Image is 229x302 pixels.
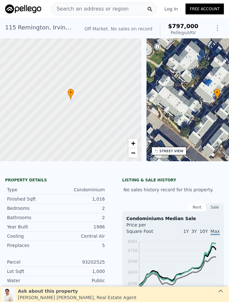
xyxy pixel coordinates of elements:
div: • [67,89,74,100]
div: Bathrooms [7,214,56,221]
a: Free Account [186,4,224,14]
div: Lot Sqft [7,268,56,274]
span: 1Y [183,229,189,234]
div: Central Air [56,233,105,239]
div: Condominiums Median Sale [126,215,220,222]
tspan: $756 [128,248,138,253]
div: 2 [56,214,105,221]
div: [PERSON_NAME] [PERSON_NAME] , Real Estate Agent [18,294,137,301]
div: Public [56,277,105,284]
span: • [214,90,220,95]
div: Parcel [7,259,56,265]
div: Type [7,187,56,193]
button: Show Options [211,22,224,35]
span: + [131,139,135,147]
div: Rent [188,203,206,211]
span: $797,000 [168,23,198,29]
div: Fireplaces [7,242,56,249]
img: Pellego [5,4,41,13]
div: Condominium [56,187,105,193]
div: LISTING & SALE HISTORY [122,178,224,184]
span: Max [210,229,220,235]
span: Search an address or region [51,5,129,13]
div: 2 [56,205,105,211]
div: Water [7,277,56,284]
span: 10Y [200,229,208,234]
div: Year Built [7,224,56,230]
tspan: $246 [128,281,138,286]
span: • [67,90,74,95]
div: Price per Square Foot [126,222,173,238]
div: 1986 [56,224,105,230]
div: Property details [5,178,107,183]
div: 1,016 [56,196,105,202]
tspan: $586 [128,259,138,264]
div: • [214,89,220,100]
tspan: $891 [128,239,138,244]
div: Bedrooms [7,205,56,211]
div: No sales history record for this property. [122,184,224,195]
div: 115 Remington , Irvine , CA 92620 [5,23,74,32]
img: Leo Gutierrez [1,287,15,301]
span: − [131,149,135,157]
div: Sale [206,203,224,211]
div: Ask about this property [18,288,137,294]
a: Zoom out [128,148,138,158]
div: 1,000 [56,268,105,274]
div: STREET VIEW [160,149,184,154]
div: Finished Sqft [7,196,56,202]
div: 93202525 [56,259,105,265]
div: Cooling [7,233,56,239]
tspan: $416 [128,270,138,274]
div: Off Market. No sales on record [84,26,152,32]
a: Log In [157,6,186,12]
span: 3Y [191,229,197,234]
div: Pellego ARV [168,29,198,36]
a: Zoom in [128,139,138,148]
div: 5 [56,242,105,249]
